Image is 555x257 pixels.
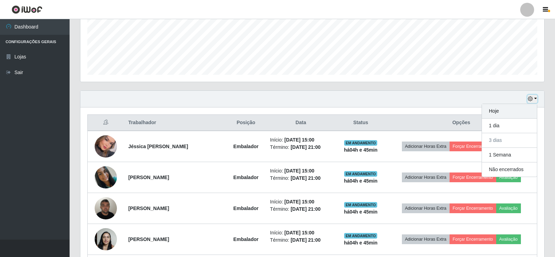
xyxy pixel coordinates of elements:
[291,144,320,150] time: [DATE] 21:00
[233,236,259,242] strong: Embalador
[124,115,226,131] th: Trabalhador
[95,166,117,188] img: 1693608079370.jpeg
[270,236,332,244] li: Término:
[402,203,450,213] button: Adicionar Horas Extra
[386,115,537,131] th: Opções
[95,131,117,162] img: 1752940593841.jpeg
[233,206,259,211] strong: Embalador
[450,172,496,182] button: Forçar Encerramento
[496,203,521,213] button: Avaliação
[270,198,332,206] li: Início:
[496,234,521,244] button: Avaliação
[270,167,332,175] li: Início:
[336,115,386,131] th: Status
[270,206,332,213] li: Término:
[344,202,377,208] span: EM ANDAMENTO
[344,140,377,146] span: EM ANDAMENTO
[402,142,450,151] button: Adicionar Horas Extra
[344,240,378,246] strong: há 04 h e 45 min
[450,142,496,151] button: Forçar Encerramento
[11,5,42,14] img: CoreUI Logo
[284,168,314,174] time: [DATE] 15:00
[402,172,450,182] button: Adicionar Horas Extra
[270,144,332,151] li: Término:
[233,175,259,180] strong: Embalador
[344,233,377,239] span: EM ANDAMENTO
[284,199,314,204] time: [DATE] 15:00
[95,193,117,223] img: 1714957062897.jpeg
[284,137,314,143] time: [DATE] 15:00
[482,133,537,148] button: 3 dias
[482,119,537,133] button: 1 dia
[266,115,336,131] th: Data
[226,115,266,131] th: Posição
[344,209,378,215] strong: há 04 h e 45 min
[128,236,169,242] strong: [PERSON_NAME]
[450,203,496,213] button: Forçar Encerramento
[128,206,169,211] strong: [PERSON_NAME]
[128,144,188,149] strong: Jéssica [PERSON_NAME]
[402,234,450,244] button: Adicionar Horas Extra
[270,229,332,236] li: Início:
[95,224,117,254] img: 1736472567092.jpeg
[291,206,320,212] time: [DATE] 21:00
[450,234,496,244] button: Forçar Encerramento
[482,148,537,162] button: 1 Semana
[344,178,378,184] strong: há 04 h e 45 min
[128,175,169,180] strong: [PERSON_NAME]
[284,230,314,235] time: [DATE] 15:00
[482,162,537,177] button: Não encerrados
[270,175,332,182] li: Término:
[233,144,259,149] strong: Embalador
[270,136,332,144] li: Início:
[291,237,320,243] time: [DATE] 21:00
[344,171,377,177] span: EM ANDAMENTO
[291,175,320,181] time: [DATE] 21:00
[482,104,537,119] button: Hoje
[344,147,378,153] strong: há 04 h e 45 min
[496,172,521,182] button: Avaliação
